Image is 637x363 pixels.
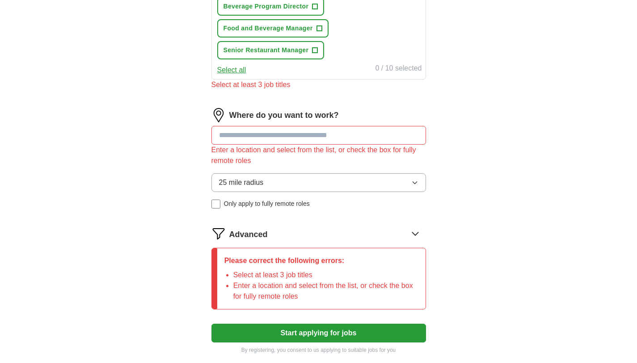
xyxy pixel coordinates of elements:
span: Beverage Program Director [224,2,309,11]
span: 25 mile radius [219,177,264,188]
label: Where do you want to work? [229,109,339,121]
span: Food and Beverage Manager [224,24,313,33]
div: 0 / 10 selected [375,63,422,75]
button: Start applying for jobs [211,324,426,342]
span: Only apply to fully remote roles [224,199,310,209]
img: filter [211,226,226,241]
span: Advanced [229,229,268,241]
button: Food and Beverage Manager [217,19,329,38]
button: Senior Restaurant Manager [217,41,325,59]
li: Enter a location and select from the list, or check the box for fully remote roles [233,280,418,302]
p: Please correct the following errors: [224,255,418,266]
button: 25 mile radius [211,173,426,192]
img: location.png [211,108,226,122]
span: Senior Restaurant Manager [224,46,309,55]
div: Select at least 3 job titles [211,79,426,90]
div: Enter a location and select from the list, or check the box for fully remote roles [211,145,426,166]
button: Select all [217,65,246,75]
p: By registering, you consent to us applying to suitable jobs for you [211,346,426,354]
li: Select at least 3 job titles [233,270,418,280]
input: Only apply to fully remote roles [211,200,220,209]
